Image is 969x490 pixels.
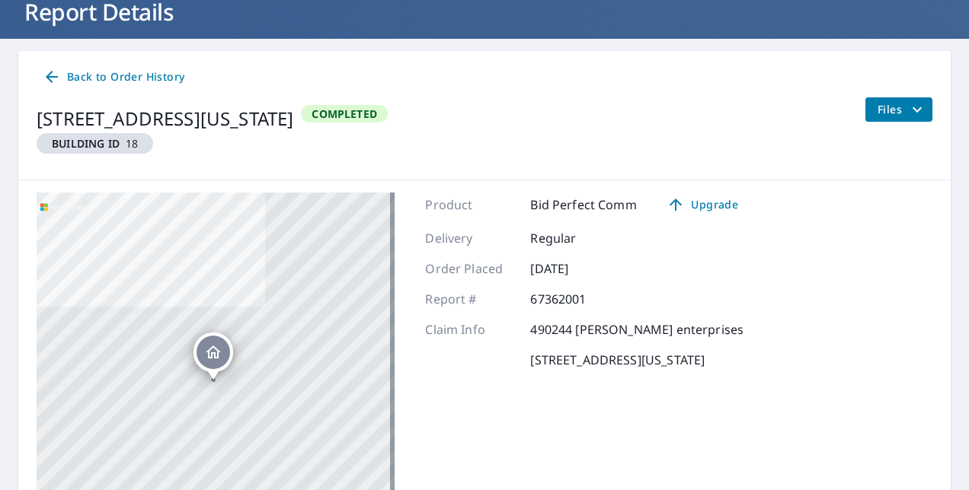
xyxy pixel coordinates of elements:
div: [STREET_ADDRESS][US_STATE] [37,105,293,132]
p: [STREET_ADDRESS][US_STATE] [530,351,705,369]
a: Back to Order History [37,63,190,91]
p: Product [425,196,516,214]
p: 490244 [PERSON_NAME] enterprises [530,320,744,339]
p: Regular [530,229,622,247]
p: 67362001 [530,290,622,308]
span: 18 [43,136,147,151]
span: Completed [302,107,386,121]
p: Claim Info [425,320,516,339]
p: [DATE] [530,259,622,278]
span: Back to Order History [43,68,184,87]
button: filesDropdownBtn-67362001 [865,97,932,122]
p: Order Placed [425,259,516,278]
p: Delivery [425,229,516,247]
div: Dropped pin, building 1, Residential property, 729 Willow Lake Cir Virginia Beach, VA 23452-7970 [193,332,233,380]
span: Upgrade [664,196,741,214]
span: Files [878,100,926,119]
p: Report # [425,290,516,308]
a: Upgrade [655,192,750,217]
em: Building ID [52,136,120,151]
p: Bid Perfect Comm [530,196,636,214]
